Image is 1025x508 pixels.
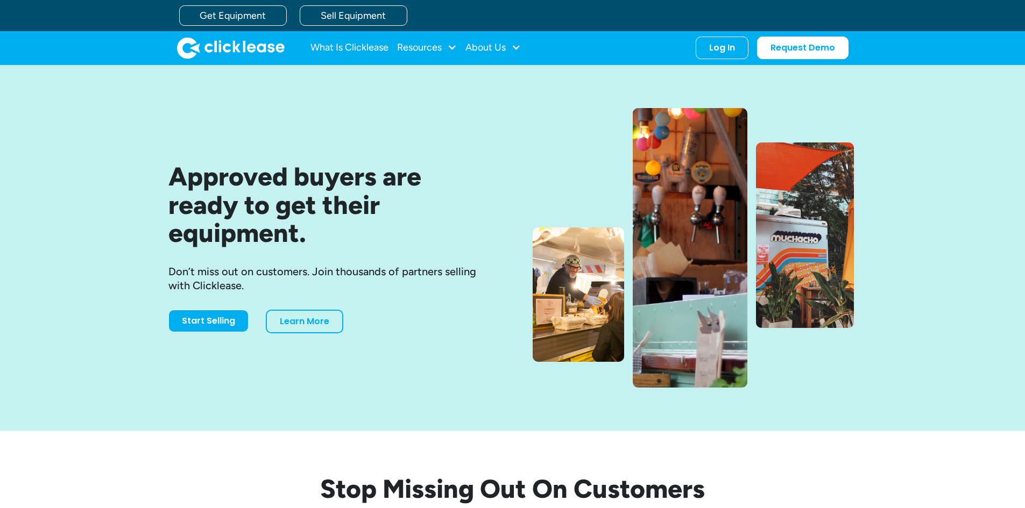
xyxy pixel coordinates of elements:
div: Log In [709,42,735,53]
a: home [177,37,285,59]
a: Sell Equipment [300,5,407,26]
h2: Stop Missing Out On Customers [168,474,857,505]
a: What Is Clicklease [310,37,388,59]
a: Request Demo [757,37,849,59]
img: Clicklease logo [177,37,285,59]
div: Don’t miss out on customers. Join thousands of partners selling with Clicklease. [168,264,496,292]
div: Resources [397,37,457,59]
a: Get Equipment [179,5,287,26]
a: Learn More [266,310,343,333]
div: About Us [465,37,521,59]
h1: Approved buyers are ready to get their equipment. [168,162,496,247]
a: Start Selling [168,310,249,332]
